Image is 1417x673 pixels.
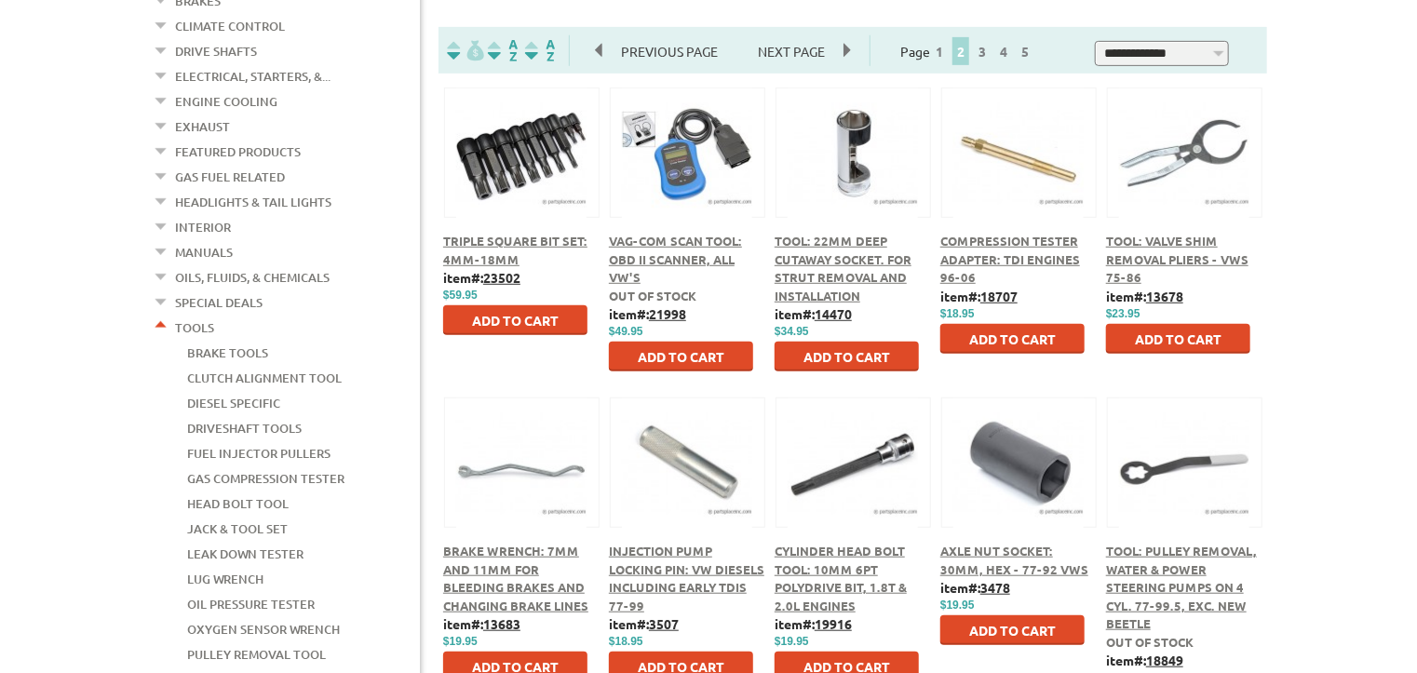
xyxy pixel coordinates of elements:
span: Add to Cart [472,312,559,329]
a: Clutch Alignment Tool [187,366,342,390]
u: 21998 [649,305,686,322]
a: Axle Nut Socket: 30mm, Hex - 77-92 VWs [940,543,1088,577]
button: Add to Cart [1106,324,1250,354]
a: Injection Pump Locking Pin: VW Diesels including early TDIs 77-99 [609,543,764,613]
span: $19.95 [443,635,478,648]
a: Previous Page [596,43,739,60]
span: Out of stock [1106,634,1194,650]
a: Leak down Tester [187,542,304,566]
span: $19.95 [775,635,809,648]
a: Oils, Fluids, & Chemicals [175,265,330,289]
b: item#: [443,615,520,632]
a: Lug Wrench [187,567,263,591]
span: $23.95 [1106,307,1140,320]
a: Special Deals [175,290,263,315]
span: $49.95 [609,325,643,338]
a: 5 [1017,43,1033,60]
a: Tool: Valve Shim Removal Pliers - VWs 75-86 [1106,233,1248,285]
u: 13678 [1146,288,1183,304]
a: Drive Shafts [175,39,257,63]
b: item#: [609,615,679,632]
span: Add to Cart [969,622,1056,639]
a: Tool: Pulley Removal, Water & Power Steering Pumps on 4 Cyl. 77-99.5, exc. New Beetle [1106,543,1257,631]
u: 19916 [815,615,852,632]
a: VAG-COM Scan Tool: OBD II Scanner, All VW's [609,233,742,285]
a: Brake Wrench: 7mm and 11mm for bleeding brakes and changing brake Lines [443,543,588,613]
a: Exhaust [175,114,230,139]
a: Oxygen Sensor Wrench [187,617,340,641]
button: Add to Cart [775,342,919,371]
button: Add to Cart [940,615,1085,645]
span: $18.95 [940,307,975,320]
span: $59.95 [443,289,478,302]
b: item#: [775,305,852,322]
span: Add to Cart [803,348,890,365]
img: Sort by Headline [484,40,521,61]
u: 3478 [980,579,1010,596]
button: Add to Cart [940,324,1085,354]
b: item#: [940,579,1010,596]
b: item#: [1106,288,1183,304]
a: Headlights & Tail Lights [175,190,331,214]
span: Add to Cart [1135,330,1221,347]
a: 4 [995,43,1012,60]
a: Cylinder Head Bolt Tool: 10mm 6pt Polydrive Bit, 1.8T & 2.0L Engines [775,543,907,613]
a: 3 [974,43,991,60]
a: Climate Control [175,14,285,38]
a: 1 [931,43,948,60]
u: 18849 [1146,652,1183,668]
div: Page [870,35,1065,66]
u: 3507 [649,615,679,632]
b: item#: [443,269,520,286]
span: $18.95 [609,635,643,648]
a: Compression Tester Adapter: TDI engines 96-06 [940,233,1080,285]
a: Electrical, Starters, &... [175,64,331,88]
b: item#: [1106,652,1183,668]
span: Next Page [739,37,843,65]
a: Manuals [175,240,233,264]
a: Gas Fuel Related [175,165,285,189]
u: 13683 [483,615,520,632]
a: Interior [175,215,231,239]
a: Gas Compression Tester [187,466,344,491]
b: item#: [940,288,1018,304]
span: Previous Page [602,37,736,65]
a: Oil Pressure Tester [187,592,315,616]
img: Sort by Sales Rank [521,40,559,61]
span: Add to Cart [638,348,724,365]
a: Pulley Removal Tool [187,642,326,666]
a: Next Page [739,43,843,60]
a: Engine Cooling [175,89,277,114]
img: filterpricelow.svg [447,40,484,61]
span: $34.95 [775,325,809,338]
span: Out of stock [609,288,696,303]
a: Head Bolt Tool [187,491,289,516]
button: Add to Cart [443,305,587,335]
a: Tool: 22mm Deep Cutaway Socket. For strut removal and installation [775,233,911,303]
button: Add to Cart [609,342,753,371]
a: Tools [175,316,214,340]
a: Diesel Specific [187,391,280,415]
a: Fuel Injector Pullers [187,441,331,465]
b: item#: [775,615,852,632]
a: Driveshaft Tools [187,416,302,440]
u: 23502 [483,269,520,286]
a: Brake Tools [187,341,268,365]
span: 2 [952,37,969,65]
span: Add to Cart [969,330,1056,347]
a: Triple Square Bit Set: 4mm-18mm [443,233,587,267]
a: Featured Products [175,140,301,164]
b: item#: [609,305,686,322]
u: 14470 [815,305,852,322]
span: $19.95 [940,599,975,612]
